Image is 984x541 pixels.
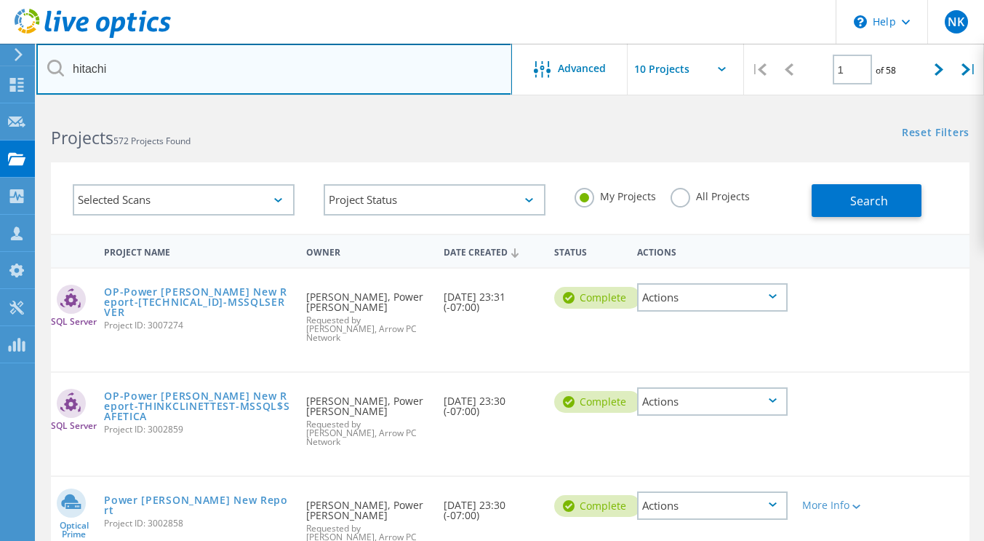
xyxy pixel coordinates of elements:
a: OP-Power [PERSON_NAME] New Report-THINKCLINETTEST-MSSQL$SAFETICA [104,391,292,422]
a: Power [PERSON_NAME] New Report [104,495,292,516]
span: Requested by [PERSON_NAME], Arrow PC Network [306,316,429,342]
div: [DATE] 23:30 (-07:00) [436,373,547,431]
a: Live Optics Dashboard [15,31,171,41]
input: Search projects by name, owner, ID, company, etc [36,44,512,95]
div: Actions [637,283,788,312]
div: Date Created [436,237,547,265]
div: More Info [802,500,861,510]
div: | [954,44,984,95]
div: Owner [299,237,436,264]
div: Complete [554,391,641,413]
span: Search [850,193,888,209]
span: of 58 [876,64,896,76]
div: Actions [630,237,795,264]
div: [PERSON_NAME], Power [PERSON_NAME] [299,373,436,461]
b: Projects [51,126,113,149]
span: Project ID: 3002858 [104,519,292,528]
svg: \n [854,15,867,28]
span: Requested by [PERSON_NAME], Arrow PC Network [306,420,429,446]
a: OP-Power [PERSON_NAME] New Report-[TECHNICAL_ID]-MSSQLSERVER [104,287,292,317]
span: SQL Server [51,317,97,326]
span: 572 Projects Found [113,135,191,147]
div: Complete [554,495,641,517]
div: [DATE] 23:31 (-07:00) [436,269,547,327]
span: NK [948,16,964,28]
a: Reset Filters [902,127,969,140]
div: Selected Scans [73,184,295,216]
div: Project Name [97,237,299,264]
div: Actions [637,387,788,416]
span: Optical Prime [51,521,97,539]
div: [DATE] 23:30 (-07:00) [436,477,547,535]
span: Project ID: 3007274 [104,321,292,330]
span: SQL Server [51,422,97,430]
div: Complete [554,287,641,309]
div: Project Status [324,184,545,216]
div: Status [547,237,630,264]
button: Search [812,184,921,217]
label: All Projects [671,188,750,202]
span: Project ID: 3002859 [104,425,292,434]
div: | [744,44,774,95]
div: Actions [637,491,788,520]
div: [PERSON_NAME], Power [PERSON_NAME] [299,269,436,357]
label: My Projects [575,188,656,202]
span: Advanced [558,63,606,74]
